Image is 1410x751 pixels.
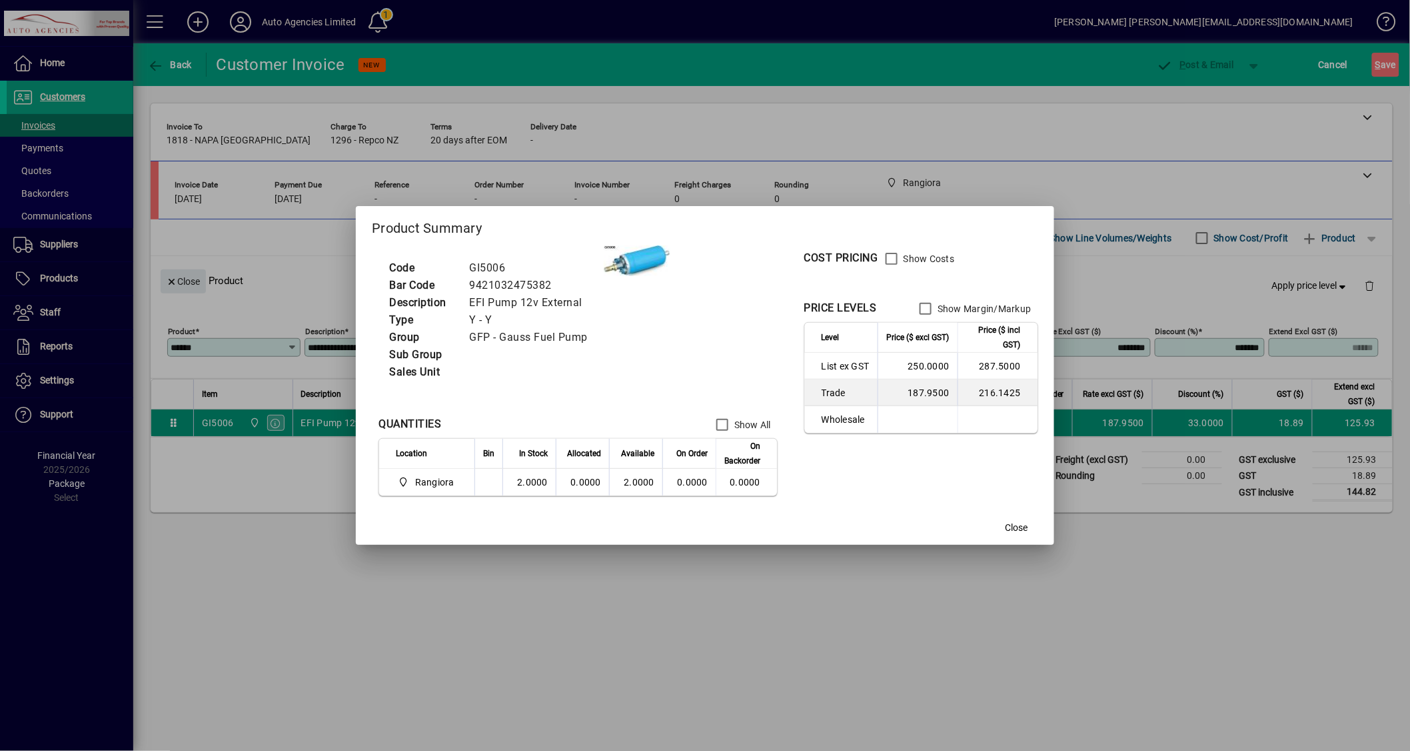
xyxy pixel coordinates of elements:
div: PRICE LEVELS [804,300,877,316]
label: Show Margin/Markup [935,302,1032,315]
span: On Order [676,446,708,461]
img: contain [604,245,670,276]
td: 9421032475382 [462,277,604,294]
td: Description [382,294,462,311]
td: Code [382,259,462,277]
td: EFI Pump 12v External [462,294,604,311]
span: Trade [822,386,870,400]
td: 287.5000 [958,353,1038,380]
span: Close [1006,521,1028,535]
td: Sales Unit [382,363,462,381]
span: Rangiora [415,476,454,489]
span: Location [396,446,427,461]
td: GI5006 [462,259,604,277]
span: Price ($ excl GST) [887,330,950,345]
span: Price ($ incl GST) [966,323,1021,352]
td: 187.9500 [878,380,958,406]
span: Allocated [567,446,601,461]
td: Group [382,329,462,346]
td: Sub Group [382,346,462,363]
span: Rangiora [396,474,460,490]
span: On Backorder [724,439,760,468]
td: 2.0000 [609,469,662,496]
td: Bar Code [382,277,462,294]
td: 216.1425 [958,380,1038,406]
h2: Product Summary [356,206,1054,245]
span: Level [822,330,840,345]
span: 0.0000 [677,477,708,488]
span: Wholesale [822,413,870,426]
div: COST PRICING [804,250,878,266]
span: List ex GST [822,359,870,373]
td: 0.0000 [556,469,609,496]
td: Type [382,311,462,329]
span: Bin [483,446,494,461]
td: GFP - Gauss Fuel Pump [462,329,604,346]
td: 0.0000 [716,469,777,496]
span: Available [621,446,654,461]
span: In Stock [519,446,548,461]
td: 250.0000 [878,353,958,380]
label: Show Costs [901,252,955,265]
td: 2.0000 [502,469,556,496]
label: Show All [732,418,771,432]
td: Y - Y [462,311,604,329]
button: Close [996,516,1038,540]
div: QUANTITIES [378,416,441,432]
